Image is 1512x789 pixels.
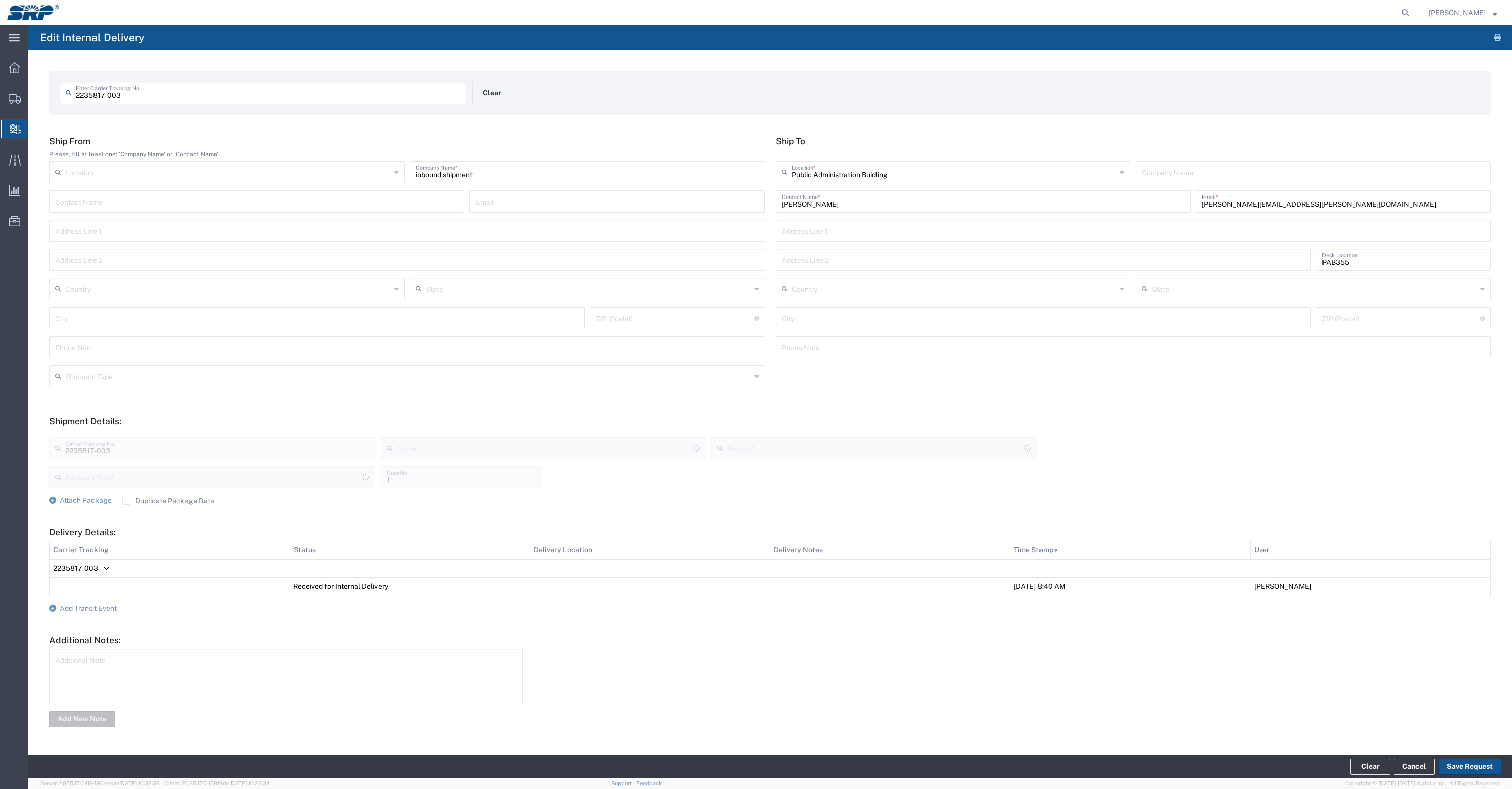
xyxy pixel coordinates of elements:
label: Duplicate Package Data [122,497,214,505]
a: Cancel [1394,759,1435,775]
button: [PERSON_NAME] [1428,7,1498,19]
img: logo [7,5,59,20]
td: [DATE] 8:40 AM [1010,577,1251,596]
th: Delivery Notes [770,541,1010,559]
span: Client: 2025.17.0-159f9de [164,780,270,786]
h5: Shipment Details: [49,416,1491,426]
a: Support [611,780,636,786]
div: Please, fill at least one: 'Company Name' or 'Contact Name' [49,150,765,159]
span: 2235817-003 [53,564,98,572]
span: Attach Package [60,496,112,504]
h5: Delivery Details: [49,527,1491,537]
span: Copyright © [DATE]-[DATE] Agistix Inc., All Rights Reserved [1345,779,1500,788]
button: Clear [472,82,512,104]
th: Time Stamp [1010,541,1251,559]
h5: Additional Notes: [49,635,1491,645]
button: Clear [1350,759,1390,775]
span: [DATE] 10:23:34 [229,780,270,786]
table: Delivery Details: [49,541,1491,596]
h5: Ship From [49,136,765,146]
th: Delivery Location [530,541,770,559]
th: User [1251,541,1491,559]
th: Carrier Tracking [50,541,290,559]
h5: Ship To [776,136,1491,146]
span: [DATE] 10:32:38 [119,780,160,786]
span: AC Chrisman [1429,7,1486,18]
td: [PERSON_NAME] [1251,577,1491,596]
th: Status [290,541,530,559]
button: Save Request [1438,759,1501,775]
span: Add Transit Event [60,604,117,612]
h4: Edit Internal Delivery [40,25,144,50]
span: Server: 2025.17.0-1194904eeae [40,780,160,786]
td: Received for Internal Delivery [290,577,530,596]
a: Feedback [636,780,662,786]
